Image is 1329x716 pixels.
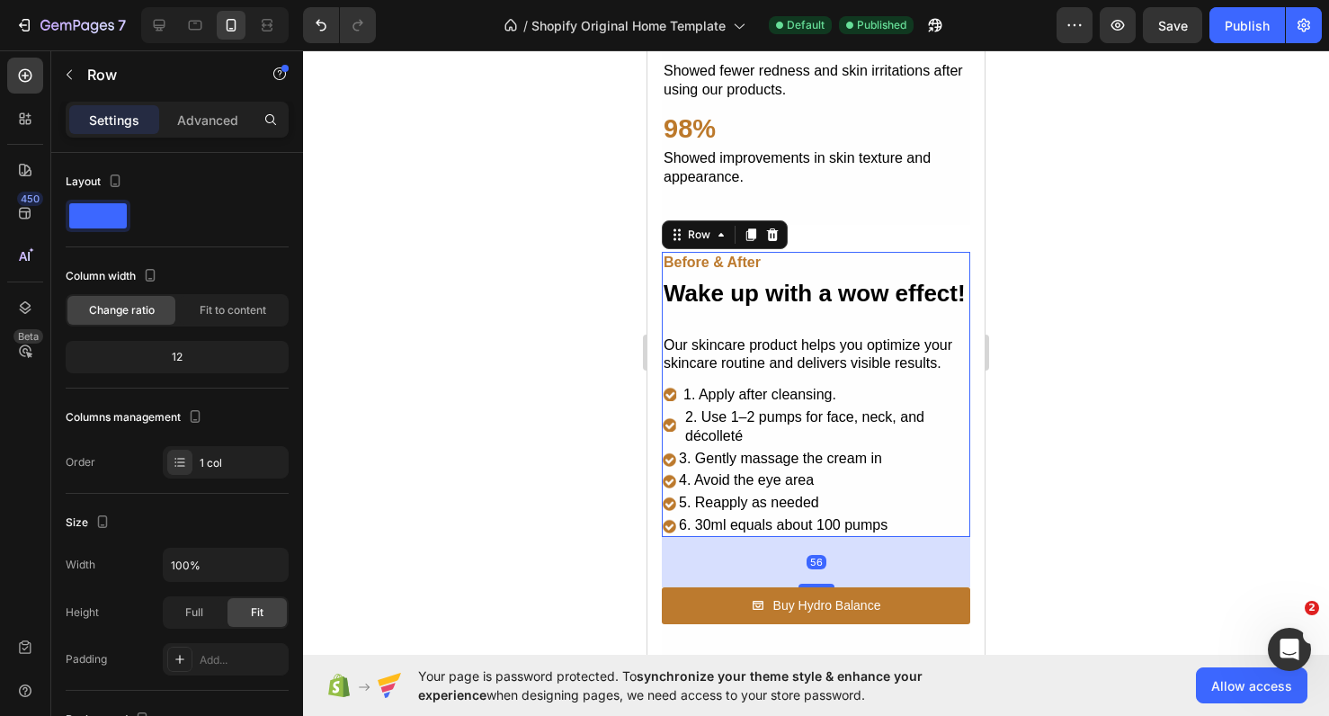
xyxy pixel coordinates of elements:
[7,7,134,43] button: 7
[13,329,43,344] div: Beta
[251,604,263,621] span: Fit
[200,302,266,318] span: Fit to content
[1158,18,1188,33] span: Save
[1209,7,1285,43] button: Publish
[857,17,906,33] span: Published
[87,64,240,85] p: Row
[1268,628,1311,671] iframe: Intercom live chat
[66,604,99,621] div: Height
[1225,16,1270,35] div: Publish
[185,604,203,621] span: Full
[303,7,376,43] div: Undo/Redo
[164,549,288,581] input: Auto
[177,111,238,130] p: Advanced
[418,667,993,704] span: Your page is password protected. To when designing pages, we need access to your store password.
[118,14,126,36] p: 7
[418,668,923,703] span: synchronize your theme style & enhance your experience
[89,111,139,130] p: Settings
[1143,7,1202,43] button: Save
[66,170,126,194] div: Layout
[200,455,284,471] div: 1 col
[647,50,985,655] iframe: Design area
[69,345,285,370] div: 12
[1211,676,1292,695] span: Allow access
[89,302,155,318] span: Change ratio
[66,557,95,573] div: Width
[66,511,113,535] div: Size
[66,264,161,289] div: Column width
[787,17,825,33] span: Default
[1196,667,1307,703] button: Allow access
[523,16,528,35] span: /
[531,16,726,35] span: Shopify Original Home Template
[200,652,284,668] div: Add...
[66,406,206,430] div: Columns management
[1305,601,1319,615] span: 2
[66,651,107,667] div: Padding
[17,192,43,206] div: 450
[66,454,95,470] div: Order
